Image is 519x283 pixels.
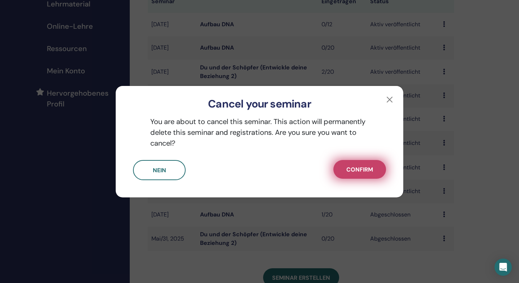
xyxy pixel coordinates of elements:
[153,166,166,174] span: Nein
[346,166,373,173] span: Confirm
[333,160,386,179] button: Confirm
[494,259,512,276] div: Open Intercom Messenger
[127,97,392,110] h3: Cancel your seminar
[133,116,386,149] p: You are about to cancel this seminar. This action will permanently delete this seminar and regist...
[133,160,186,180] button: Nein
